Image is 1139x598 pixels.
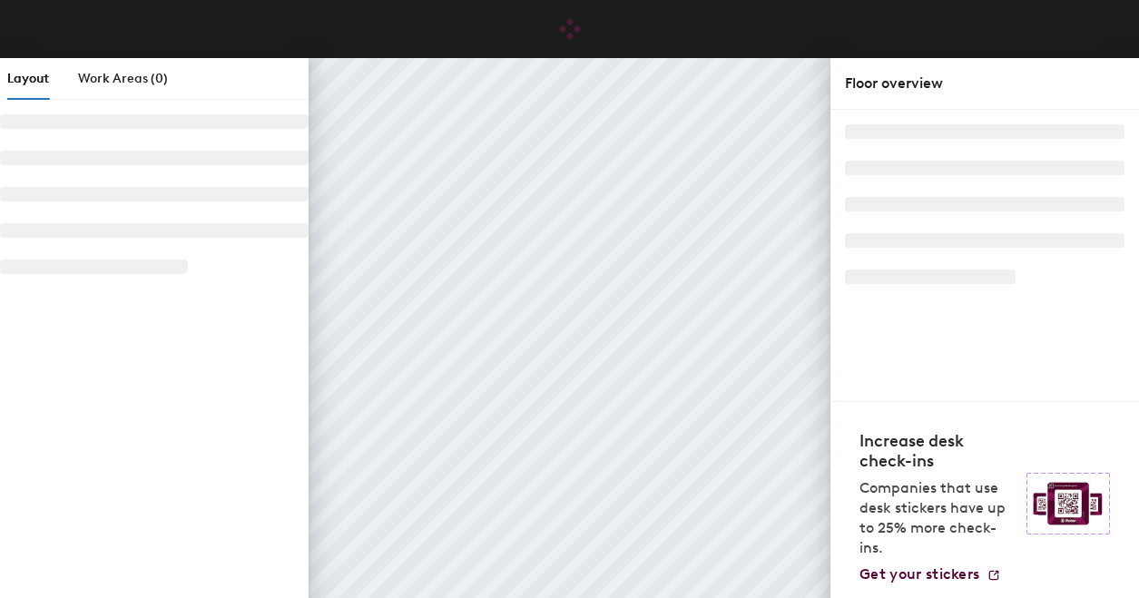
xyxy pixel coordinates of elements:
span: Get your stickers [859,565,979,583]
img: Sticker logo [1026,473,1110,534]
span: Layout [7,71,49,86]
span: Work Areas (0) [78,71,168,86]
h4: Increase desk check-ins [859,431,1016,471]
a: Get your stickers [859,565,1001,583]
p: Companies that use desk stickers have up to 25% more check-ins. [859,478,1016,558]
div: Floor overview [845,73,1124,94]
